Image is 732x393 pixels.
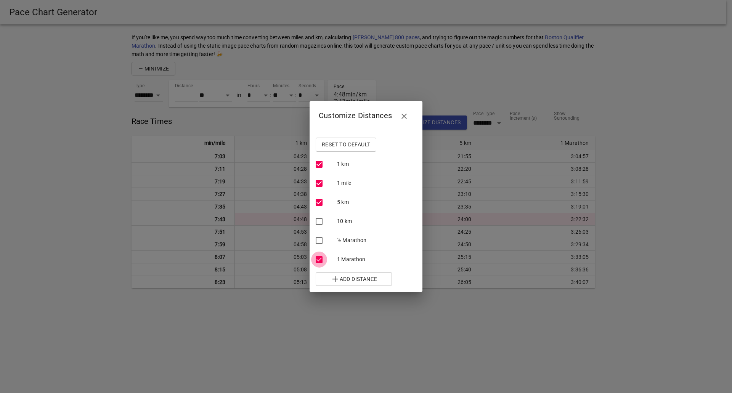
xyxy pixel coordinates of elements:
span: 10 km [337,218,352,224]
span: 1 km [337,161,349,167]
span: Reset to Default [322,140,370,149]
span: 1 mile [337,180,351,186]
span: Add Distance [322,274,386,284]
span: 1 Marathon [337,256,366,262]
button: Reset to Default [316,138,376,152]
span: ½ Marathon [337,237,367,243]
span: 5 km [337,199,349,205]
button: Add Distance [316,272,392,286]
h2: Customize Distances [319,107,413,125]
